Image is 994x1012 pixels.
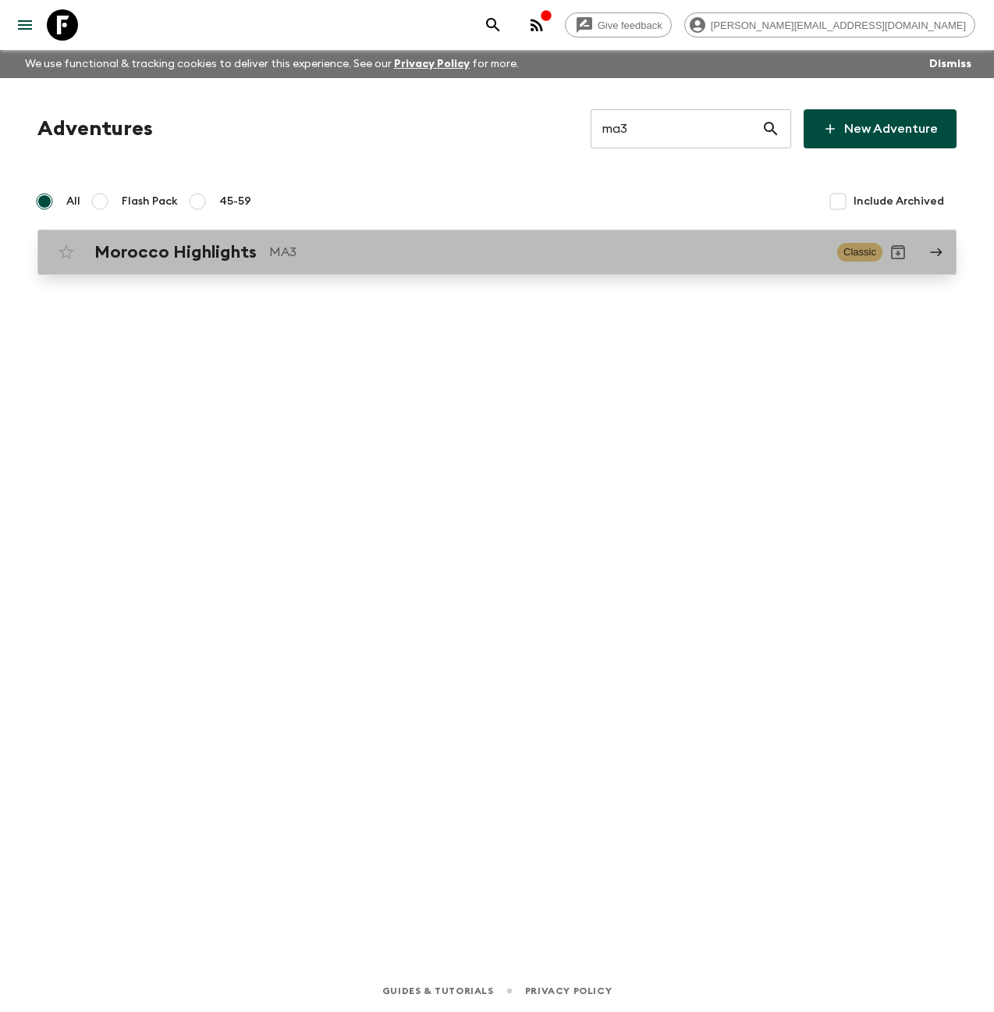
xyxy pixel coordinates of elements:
div: [PERSON_NAME][EMAIL_ADDRESS][DOMAIN_NAME] [684,12,975,37]
span: Include Archived [854,194,944,209]
span: Flash Pack [122,194,178,209]
a: New Adventure [804,109,957,148]
span: 45-59 [219,194,251,209]
span: [PERSON_NAME][EMAIL_ADDRESS][DOMAIN_NAME] [702,20,974,31]
input: e.g. AR1, Argentina [591,107,761,151]
a: Give feedback [565,12,672,37]
button: search adventures [477,9,509,41]
a: Morocco HighlightsMA3ClassicArchive [37,230,957,275]
span: Classic [837,243,882,262]
h2: Morocco Highlights [94,242,257,262]
h1: Adventures [37,113,153,144]
button: menu [9,9,41,41]
a: Privacy Policy [394,59,470,69]
button: Dismiss [925,53,975,75]
p: We use functional & tracking cookies to deliver this experience. See our for more. [19,50,525,78]
a: Privacy Policy [525,982,612,1000]
span: All [66,194,80,209]
button: Archive [882,237,914,268]
span: Give feedback [589,20,671,31]
a: Guides & Tutorials [382,982,494,1000]
p: MA3 [269,243,825,262]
